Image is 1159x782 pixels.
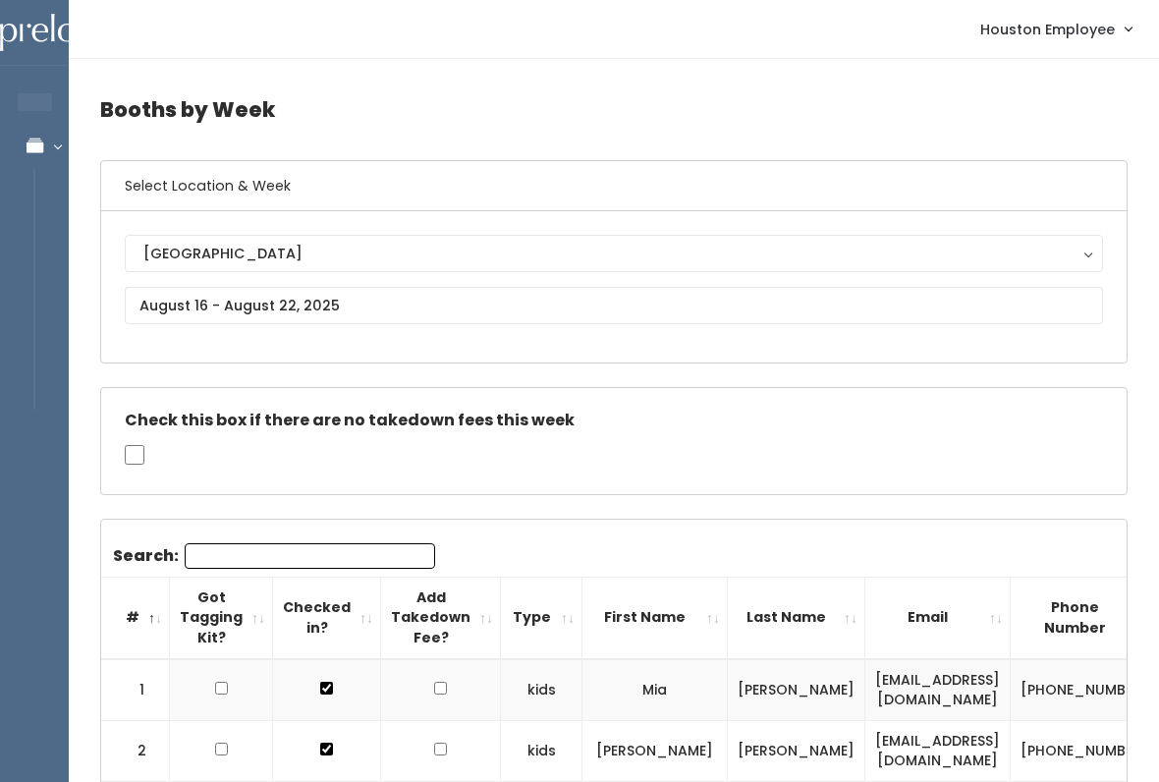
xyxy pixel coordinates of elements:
[961,8,1151,50] a: Houston Employee
[113,543,435,569] label: Search:
[1011,577,1159,658] th: Phone Number: activate to sort column ascending
[728,659,865,721] td: [PERSON_NAME]
[101,659,170,721] td: 1
[1011,720,1159,781] td: [PHONE_NUMBER]
[728,720,865,781] td: [PERSON_NAME]
[273,577,381,658] th: Checked in?: activate to sort column ascending
[170,577,273,658] th: Got Tagging Kit?: activate to sort column ascending
[125,412,1103,429] h5: Check this box if there are no takedown fees this week
[100,83,1128,137] h4: Booths by Week
[143,243,1084,264] div: [GEOGRAPHIC_DATA]
[582,659,728,721] td: Mia
[185,543,435,569] input: Search:
[101,720,170,781] td: 2
[1011,659,1159,721] td: [PHONE_NUMBER]
[728,577,865,658] th: Last Name: activate to sort column ascending
[501,720,582,781] td: kids
[125,287,1103,324] input: August 16 - August 22, 2025
[582,720,728,781] td: [PERSON_NAME]
[865,720,1011,781] td: [EMAIL_ADDRESS][DOMAIN_NAME]
[381,577,501,658] th: Add Takedown Fee?: activate to sort column ascending
[501,659,582,721] td: kids
[980,19,1115,40] span: Houston Employee
[582,577,728,658] th: First Name: activate to sort column ascending
[865,577,1011,658] th: Email: activate to sort column ascending
[865,659,1011,721] td: [EMAIL_ADDRESS][DOMAIN_NAME]
[125,235,1103,272] button: [GEOGRAPHIC_DATA]
[101,161,1127,211] h6: Select Location & Week
[501,577,582,658] th: Type: activate to sort column ascending
[101,577,170,658] th: #: activate to sort column descending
